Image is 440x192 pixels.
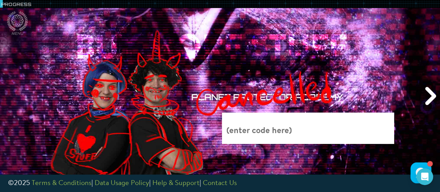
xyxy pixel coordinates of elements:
a: Contact Us [203,180,237,187]
a: Menu [7,11,28,37]
a: Help & Support [152,180,200,187]
a: Data Usage Policy [95,180,149,187]
a: Terms & Conditions [32,180,91,187]
span: © [8,180,14,187]
iframe: HelpCrunch [409,161,433,185]
span: Menu [11,31,24,37]
input: (enter code here) [222,113,394,144]
span: 2025 [14,180,30,187]
div: Open Intercom Messenger [416,168,433,185]
span: | [200,180,201,187]
span: | [91,180,93,187]
span: | [149,180,151,187]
